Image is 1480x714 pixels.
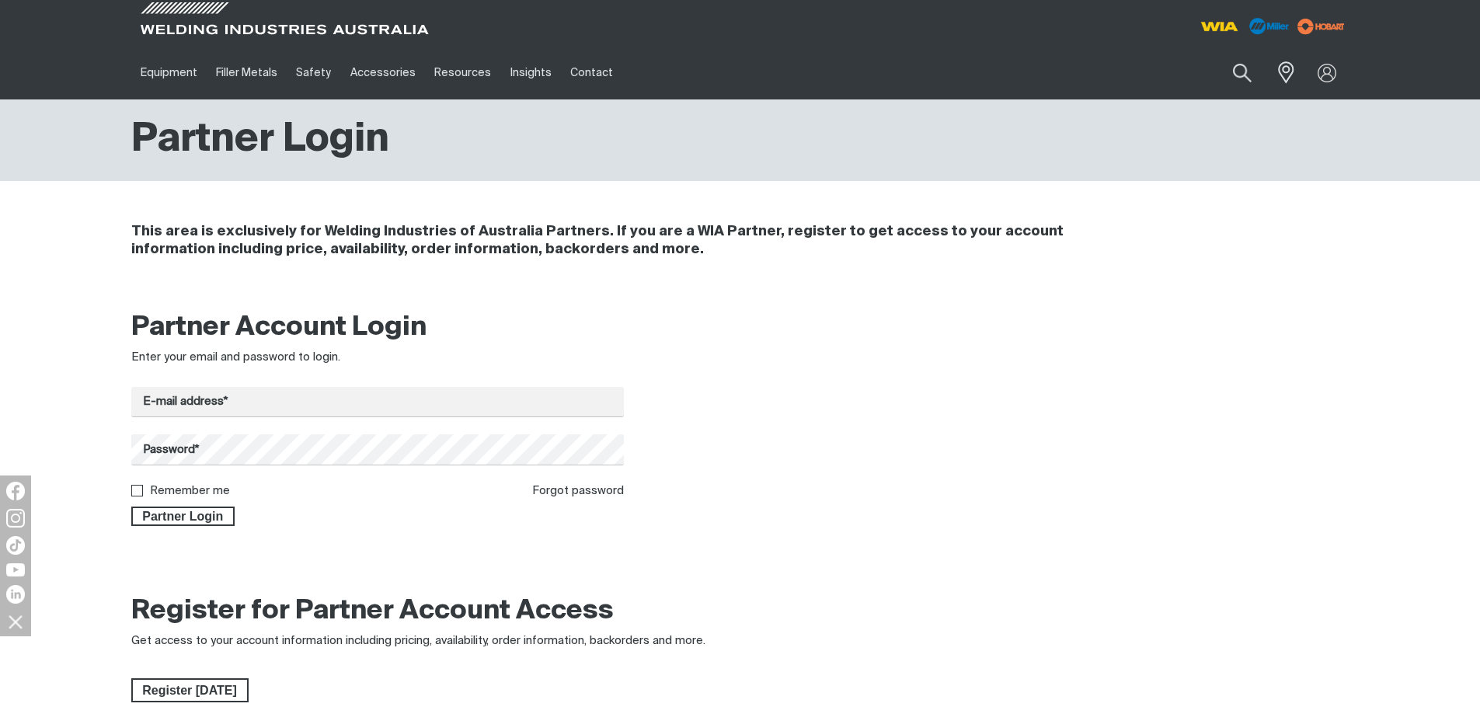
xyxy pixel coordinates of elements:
img: LinkedIn [6,585,25,604]
a: Accessories [341,46,425,99]
img: YouTube [6,563,25,576]
img: TikTok [6,536,25,555]
img: Facebook [6,482,25,500]
nav: Main [131,46,1045,99]
span: Partner Login [133,507,234,527]
h1: Partner Login [131,115,389,165]
a: Safety [287,46,340,99]
a: Equipment [131,46,207,99]
label: Remember me [150,485,230,496]
span: Register [DATE] [133,678,247,703]
a: Insights [500,46,560,99]
img: hide socials [2,608,29,635]
h4: This area is exclusively for Welding Industries of Australia Partners. If you are a WIA Partner, ... [131,223,1142,259]
h2: Partner Account Login [131,311,625,345]
a: Resources [425,46,500,99]
img: miller [1293,15,1349,38]
input: Product name or item number... [1196,54,1268,91]
a: Filler Metals [207,46,287,99]
div: Enter your email and password to login. [131,349,625,367]
button: Partner Login [131,507,235,527]
a: Register Today [131,678,249,703]
h2: Register for Partner Account Access [131,594,614,629]
button: Search products [1216,54,1269,91]
img: Instagram [6,509,25,528]
span: Get access to your account information including pricing, availability, order information, backor... [131,635,705,646]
